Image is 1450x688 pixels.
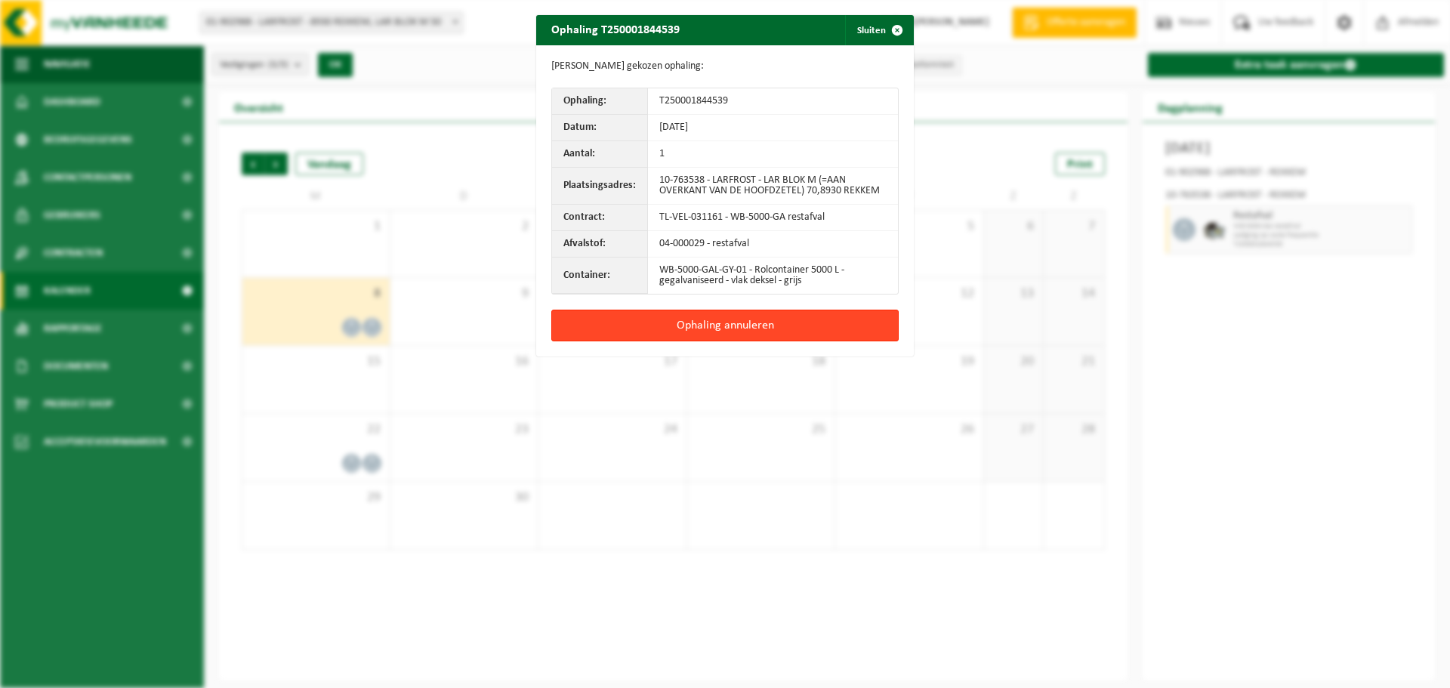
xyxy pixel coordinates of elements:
[552,258,648,294] th: Container:
[552,231,648,258] th: Afvalstof:
[551,60,899,73] p: [PERSON_NAME] gekozen ophaling:
[552,168,648,205] th: Plaatsingsadres:
[648,141,898,168] td: 1
[845,15,912,45] button: Sluiten
[648,205,898,231] td: TL-VEL-031161 - WB-5000-GA restafval
[552,205,648,231] th: Contract:
[552,115,648,141] th: Datum:
[536,15,695,44] h2: Ophaling T250001844539
[648,258,898,294] td: WB-5000-GAL-GY-01 - Rolcontainer 5000 L - gegalvaniseerd - vlak deksel - grijs
[648,168,898,205] td: 10-763538 - LARFROST - LAR BLOK M (=AAN OVERKANT VAN DE HOOFDZETEL) 70,8930 REKKEM
[552,141,648,168] th: Aantal:
[648,115,898,141] td: [DATE]
[648,231,898,258] td: 04-000029 - restafval
[648,88,898,115] td: T250001844539
[552,88,648,115] th: Ophaling:
[551,310,899,341] button: Ophaling annuleren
